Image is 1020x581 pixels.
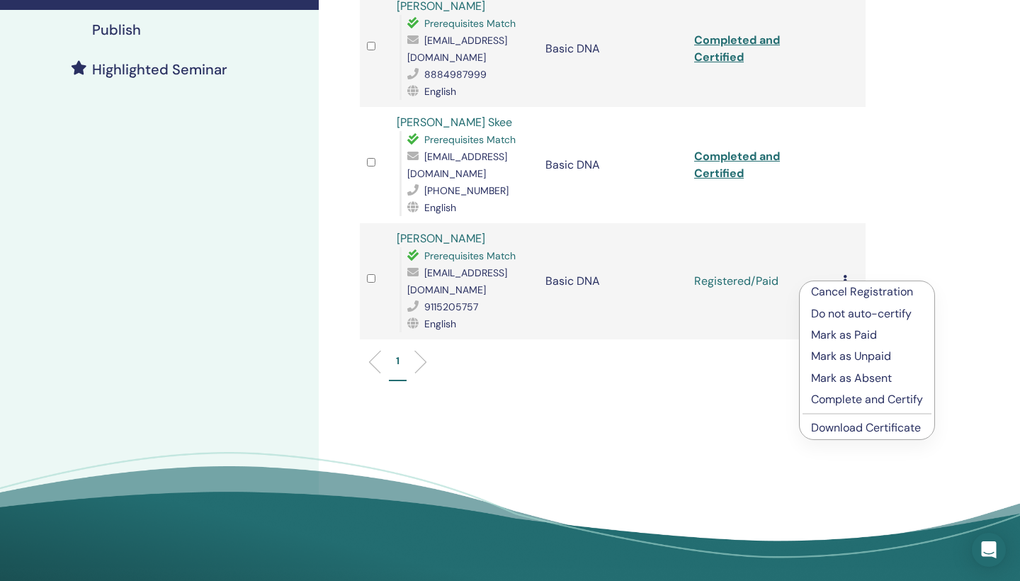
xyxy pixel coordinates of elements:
[694,33,780,64] a: Completed and Certified
[92,21,141,38] h4: Publish
[407,266,507,296] span: [EMAIL_ADDRESS][DOMAIN_NAME]
[972,533,1006,567] div: Open Intercom Messenger
[811,283,923,300] p: Cancel Registration
[811,370,923,387] p: Mark as Absent
[397,231,485,246] a: [PERSON_NAME]
[811,420,921,435] a: Download Certificate
[407,34,507,64] span: [EMAIL_ADDRESS][DOMAIN_NAME]
[424,85,456,98] span: English
[424,300,478,313] span: 9115205757
[538,107,687,223] td: Basic DNA
[811,305,923,322] p: Do not auto-certify
[811,348,923,365] p: Mark as Unpaid
[424,249,516,262] span: Prerequisites Match
[424,184,509,197] span: [PHONE_NUMBER]
[407,150,507,180] span: [EMAIL_ADDRESS][DOMAIN_NAME]
[424,201,456,214] span: English
[424,317,456,330] span: English
[694,149,780,181] a: Completed and Certified
[424,68,487,81] span: 8884987999
[397,115,512,130] a: [PERSON_NAME] Skee
[92,61,227,78] h4: Highlighted Seminar
[811,391,923,408] p: Complete and Certify
[811,327,923,344] p: Mark as Paid
[424,17,516,30] span: Prerequisites Match
[538,223,687,339] td: Basic DNA
[424,133,516,146] span: Prerequisites Match
[396,354,399,368] p: 1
